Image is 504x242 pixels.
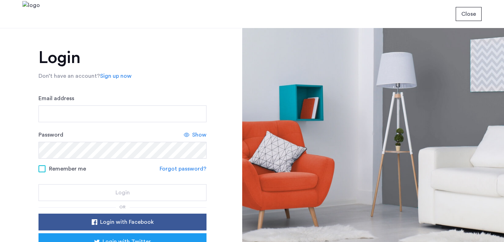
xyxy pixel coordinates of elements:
[100,72,132,80] a: Sign up now
[38,73,100,79] span: Don’t have an account?
[49,165,86,173] span: Remember me
[119,205,126,209] span: or
[160,165,206,173] a: Forgot password?
[115,188,130,197] span: Login
[38,49,206,66] h1: Login
[192,131,206,139] span: Show
[38,184,206,201] button: button
[38,94,74,103] label: Email address
[100,218,154,226] span: Login with Facebook
[38,131,63,139] label: Password
[38,214,206,230] button: button
[461,10,476,18] span: Close
[22,1,40,27] img: logo
[456,7,482,21] button: button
